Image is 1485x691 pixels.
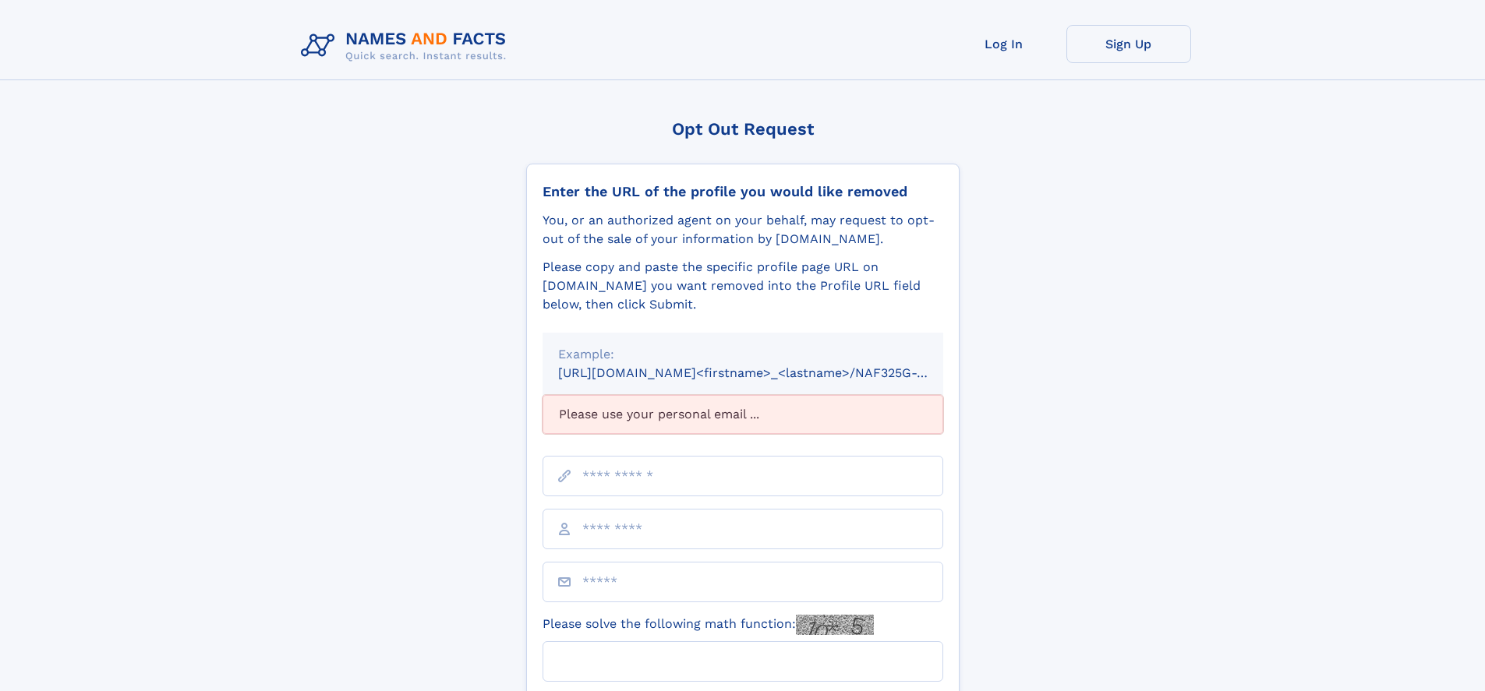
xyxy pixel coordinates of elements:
div: Enter the URL of the profile you would like removed [543,183,943,200]
div: Opt Out Request [526,119,960,139]
label: Please solve the following math function: [543,615,874,635]
div: Example: [558,345,928,364]
div: Please use your personal email ... [543,395,943,434]
a: Sign Up [1066,25,1191,63]
div: You, or an authorized agent on your behalf, may request to opt-out of the sale of your informatio... [543,211,943,249]
img: Logo Names and Facts [295,25,519,67]
div: Please copy and paste the specific profile page URL on [DOMAIN_NAME] you want removed into the Pr... [543,258,943,314]
a: Log In [942,25,1066,63]
small: [URL][DOMAIN_NAME]<firstname>_<lastname>/NAF325G-xxxxxxxx [558,365,973,380]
